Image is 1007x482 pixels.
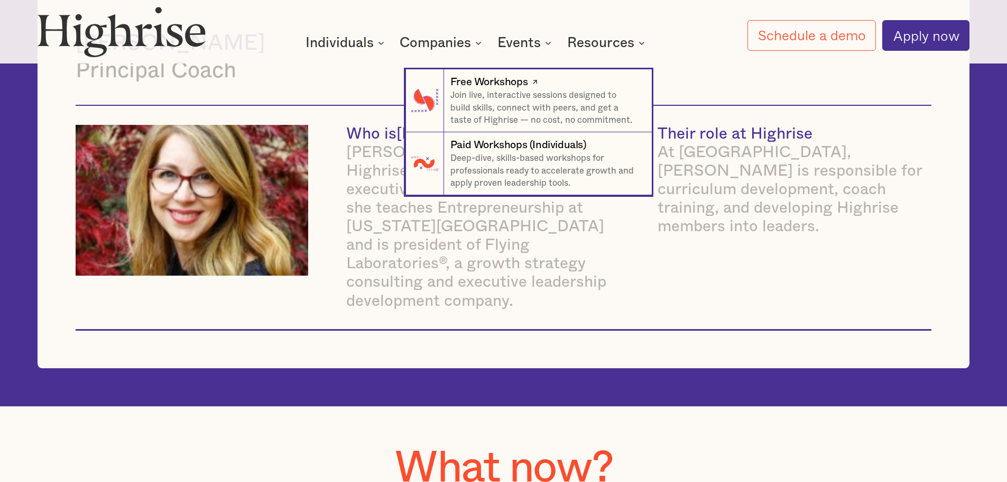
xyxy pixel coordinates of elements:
[400,37,485,49] div: Companies
[38,6,206,57] img: Highrise logo
[76,56,931,85] div: Principal Coach
[747,20,876,50] a: Schedule a demo
[497,37,541,49] div: Events
[450,138,586,152] div: Paid Workshops (Individuals)
[346,143,620,311] div: [PERSON_NAME] (PCC, CPCC) is Highrise's Principal Coach. A former executive at [GEOGRAPHIC_DATA],...
[497,37,555,49] div: Events
[892,60,931,74] div: Page 1 of 4
[187,44,821,195] nav: Events
[400,37,471,49] div: Companies
[450,152,639,189] p: Deep-dive, skills-based workshops for professionals ready to accelerate growth and apply proven l...
[405,132,651,195] a: Paid Workshops (Individuals)Deep-dive, skills-based workshops for professionals ready to accelera...
[450,89,639,126] p: Join live, interactive sessions designed to build skills, connect with peers, and get a taste of ...
[882,20,969,51] a: Apply now
[450,75,528,89] div: Free Workshops
[567,37,634,49] div: Resources
[405,69,651,132] a: Free WorkshopsJoin live, interactive sessions designed to build skills, connect with peers, and g...
[567,37,648,49] div: Resources
[306,37,374,49] div: Individuals
[306,37,387,49] div: Individuals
